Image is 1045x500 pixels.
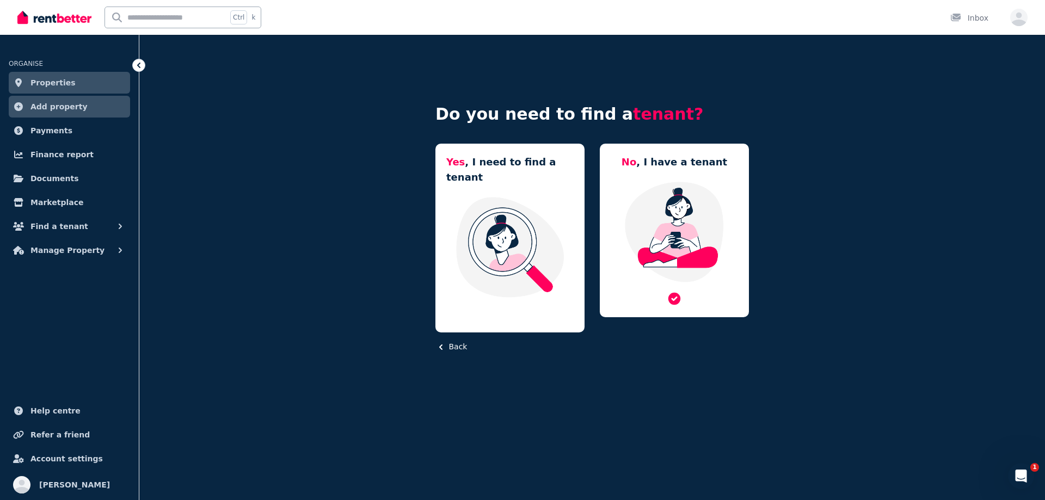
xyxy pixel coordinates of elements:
a: Marketplace [9,192,130,213]
iframe: Intercom live chat [1008,463,1034,489]
a: Payments [9,120,130,141]
span: k [251,13,255,22]
img: Manage my property [611,181,738,283]
h4: Do you need to find a [435,104,749,124]
img: I need a tenant [446,196,574,298]
span: Properties [30,76,76,89]
span: Ctrl [230,10,247,24]
a: Refer a friend [9,424,130,446]
span: Find a tenant [30,220,88,233]
span: Yes [446,156,465,168]
span: tenant? [633,104,703,124]
button: Back [435,341,467,353]
a: Properties [9,72,130,94]
button: Manage Property [9,239,130,261]
span: Payments [30,124,72,137]
span: Documents [30,172,79,185]
span: 1 [1030,463,1039,472]
span: Account settings [30,452,103,465]
div: Inbox [950,13,988,23]
span: Add property [30,100,88,113]
button: Find a tenant [9,215,130,237]
a: Documents [9,168,130,189]
span: No [622,156,636,168]
span: Refer a friend [30,428,90,441]
span: Finance report [30,148,94,161]
span: [PERSON_NAME] [39,478,110,491]
span: ORGANISE [9,60,43,67]
span: Help centre [30,404,81,417]
a: Finance report [9,144,130,165]
span: Manage Property [30,244,104,257]
a: Help centre [9,400,130,422]
h5: , I have a tenant [622,155,727,170]
img: RentBetter [17,9,91,26]
a: Account settings [9,448,130,470]
a: Add property [9,96,130,118]
span: Marketplace [30,196,83,209]
h5: , I need to find a tenant [446,155,574,185]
